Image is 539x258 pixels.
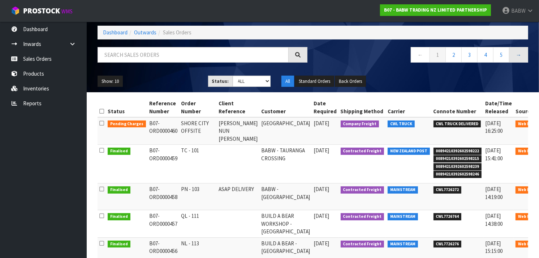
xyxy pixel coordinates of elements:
th: Carrier [386,98,432,117]
span: Contracted Freight [341,148,384,155]
span: Contracted Freight [341,213,384,220]
th: Reference Number [148,98,180,117]
span: [DATE] [314,147,329,154]
a: → [509,47,528,63]
span: Pending Charges [108,120,146,128]
th: Customer [260,98,312,117]
td: B07-ORD0000457 [148,210,180,237]
span: CWL7726764 [434,213,462,220]
span: [DATE] [314,120,329,127]
td: ASAP DELIVERY [217,183,260,210]
a: 4 [477,47,493,63]
input: Search sales orders [98,47,289,63]
a: 3 [461,47,478,63]
span: MAINSTREAM [388,241,418,248]
span: MAINSTREAM [388,186,418,194]
span: CWL7726276 [434,241,462,248]
span: ProStock [23,6,60,16]
a: Outwards [134,29,156,36]
a: 2 [445,47,462,63]
td: BUILD A BEAR WORKSHOP - [GEOGRAPHIC_DATA] [260,210,312,237]
td: PN - 103 [180,183,217,210]
th: Status [106,98,148,117]
span: Contracted Freight [341,241,384,248]
td: BABW - TAURANGA CROSSING [260,145,312,183]
small: WMS [61,8,73,15]
strong: B07 - BABW TRADING NZ LIMITED PARTNERSHIP [384,7,487,13]
span: [DATE] [314,240,329,247]
button: Show: 10 [98,76,123,87]
span: [DATE] [314,186,329,193]
span: Finalised [108,213,130,220]
button: All [281,76,294,87]
span: [DATE] 14:38:00 [485,212,503,227]
span: 00894210392602598246 [434,171,482,178]
span: 00894210392602598222 [434,148,482,155]
td: SHORE CITY OFFSITE [180,117,217,145]
span: 00894210392602598215 [434,155,482,162]
span: [DATE] 15:15:00 [485,240,503,254]
td: TC - 101 [180,145,217,183]
span: MAINSTREAM [388,213,418,220]
th: Date Required [312,98,339,117]
span: BABW [511,7,526,14]
td: B07-ORD0000458 [148,183,180,210]
span: CWL TRUCK [388,120,415,128]
span: [DATE] 14:19:00 [485,186,503,200]
button: Back Orders [335,76,366,87]
button: Standard Orders [295,76,334,87]
td: B07-ORD0000459 [148,145,180,183]
th: Date/Time Released [483,98,514,117]
span: Finalised [108,148,130,155]
a: 5 [493,47,509,63]
span: Contracted Freight [341,186,384,194]
a: 1 [430,47,446,63]
th: Order Number [180,98,217,117]
span: NEW ZEALAND POST [388,148,430,155]
nav: Page navigation [318,47,528,65]
span: [DATE] 15:41:00 [485,147,503,161]
a: ← [411,47,430,63]
span: [DATE] 16:25:00 [485,120,503,134]
img: cube-alt.png [11,6,20,15]
span: CWL7726272 [434,186,462,194]
td: [PERSON_NAME] NUN [PERSON_NAME] [217,117,260,145]
a: Dashboard [103,29,128,36]
strong: Status: [212,78,229,84]
span: Sales Orders [163,29,191,36]
th: Shipping Method [339,98,386,117]
th: Connote Number [432,98,484,117]
td: [GEOGRAPHIC_DATA] [260,117,312,145]
span: 00894210392602598239 [434,163,482,170]
span: Finalised [108,241,130,248]
th: Client Reference [217,98,260,117]
span: CWL TRUCK DELIVERED [434,120,481,128]
span: Company Freight [341,120,379,128]
td: B07-ORD0000460 [148,117,180,145]
span: [DATE] [314,212,329,219]
span: Finalised [108,186,130,194]
td: QL - 111 [180,210,217,237]
td: BABW - [GEOGRAPHIC_DATA] [260,183,312,210]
